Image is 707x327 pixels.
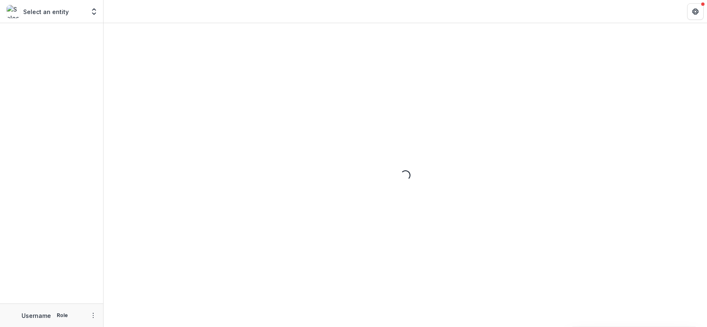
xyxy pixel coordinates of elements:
[88,310,98,320] button: More
[88,3,100,20] button: Open entity switcher
[23,7,69,16] p: Select an entity
[7,5,20,18] img: Select an entity
[22,311,51,320] p: Username
[687,3,704,20] button: Get Help
[54,312,70,319] p: Role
